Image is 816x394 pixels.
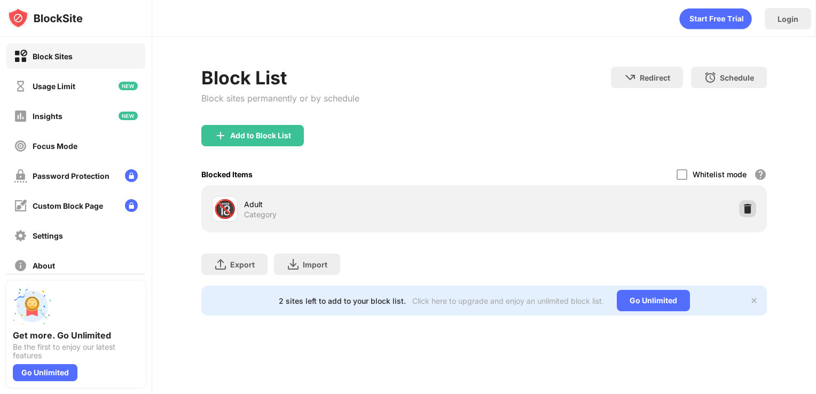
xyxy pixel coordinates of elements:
[693,170,747,179] div: Whitelist mode
[33,231,63,240] div: Settings
[13,330,139,341] div: Get more. Go Unlimited
[201,93,359,104] div: Block sites permanently or by schedule
[412,296,604,305] div: Click here to upgrade and enjoy an unlimited block list.
[720,73,754,82] div: Schedule
[13,343,139,360] div: Be the first to enjoy our latest features
[33,112,62,121] div: Insights
[14,80,27,93] img: time-usage-off.svg
[33,82,75,91] div: Usage Limit
[244,210,277,219] div: Category
[125,199,138,212] img: lock-menu.svg
[201,170,253,179] div: Blocked Items
[14,229,27,242] img: settings-off.svg
[7,7,83,29] img: logo-blocksite.svg
[679,8,752,29] div: animation
[33,171,109,180] div: Password Protection
[33,141,77,151] div: Focus Mode
[750,296,758,305] img: x-button.svg
[13,287,51,326] img: push-unlimited.svg
[119,112,138,120] img: new-icon.svg
[230,260,255,269] div: Export
[279,296,406,305] div: 2 sites left to add to your block list.
[617,290,690,311] div: Go Unlimited
[244,199,484,210] div: Adult
[214,198,236,220] div: 🔞
[125,169,138,182] img: lock-menu.svg
[230,131,291,140] div: Add to Block List
[33,201,103,210] div: Custom Block Page
[640,73,670,82] div: Redirect
[119,82,138,90] img: new-icon.svg
[14,169,27,183] img: password-protection-off.svg
[303,260,327,269] div: Import
[33,52,73,61] div: Block Sites
[14,139,27,153] img: focus-off.svg
[201,67,359,89] div: Block List
[778,14,798,23] div: Login
[14,50,27,63] img: block-on.svg
[33,261,55,270] div: About
[14,109,27,123] img: insights-off.svg
[14,259,27,272] img: about-off.svg
[13,364,77,381] div: Go Unlimited
[14,199,27,212] img: customize-block-page-off.svg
